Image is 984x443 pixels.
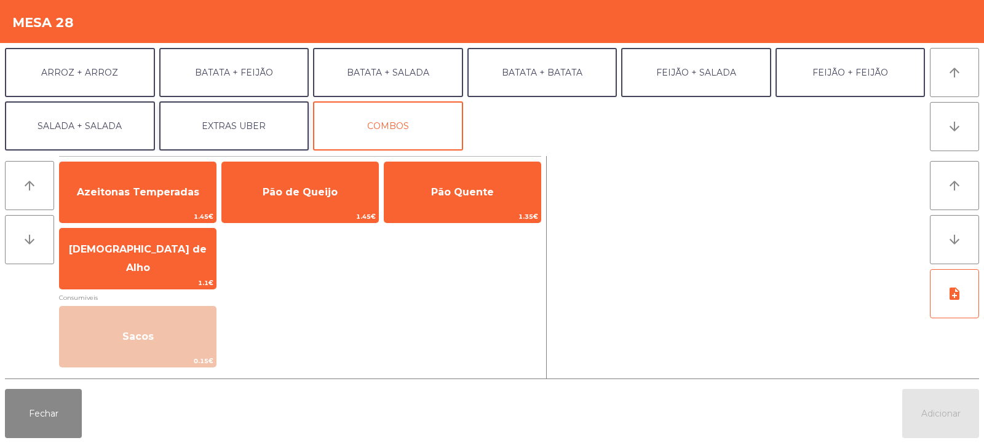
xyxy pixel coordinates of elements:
i: arrow_downward [22,232,37,247]
button: arrow_downward [5,215,54,264]
i: arrow_upward [947,178,962,193]
i: note_add [947,286,962,301]
button: arrow_downward [930,102,979,151]
button: arrow_upward [5,161,54,210]
span: [DEMOGRAPHIC_DATA] de Alho [69,243,207,273]
button: BATATA + FEIJÃO [159,48,309,97]
button: arrow_upward [930,48,979,97]
span: 1.45€ [222,211,378,222]
span: Sacos [122,331,154,342]
button: note_add [930,269,979,318]
i: arrow_downward [947,232,962,247]
span: Pão de Queijo [263,186,338,198]
button: EXTRAS UBER [159,101,309,151]
button: Fechar [5,389,82,438]
button: BATATA + SALADA [313,48,463,97]
button: FEIJÃO + FEIJÃO [776,48,926,97]
button: SALADA + SALADA [5,101,155,151]
button: arrow_upward [930,161,979,210]
button: FEIJÃO + SALADA [621,48,771,97]
h4: Mesa 28 [12,14,74,32]
span: 1.45€ [60,211,216,222]
span: 1.1€ [60,277,216,289]
span: 0.15€ [60,355,216,367]
button: COMBOS [313,101,463,151]
i: arrow_upward [22,178,37,193]
span: Pão Quente [431,186,494,198]
span: Azeitonas Temperadas [77,186,199,198]
button: ARROZ + ARROZ [5,48,155,97]
span: 1.35€ [384,211,541,222]
button: BATATA + BATATA [467,48,617,97]
button: arrow_downward [930,215,979,264]
span: Consumiveis [59,292,541,304]
i: arrow_downward [947,119,962,134]
i: arrow_upward [947,65,962,80]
